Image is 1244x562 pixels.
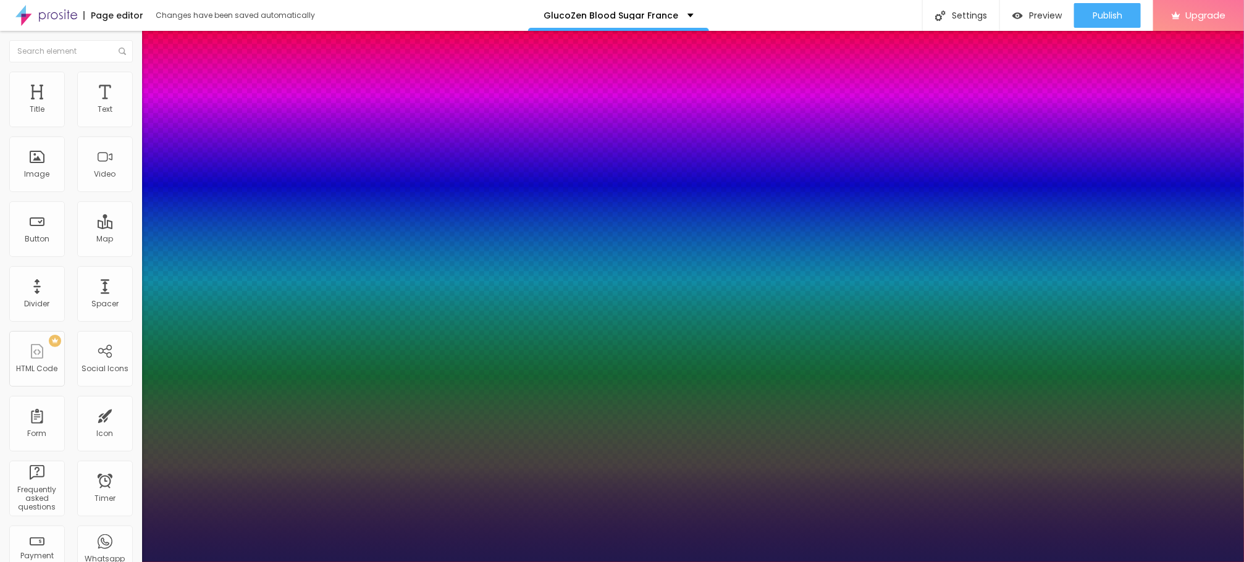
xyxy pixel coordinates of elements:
[28,429,47,438] div: Form
[25,170,50,178] div: Image
[97,429,114,438] div: Icon
[17,364,58,373] div: HTML Code
[25,235,49,243] div: Button
[1074,3,1141,28] button: Publish
[1185,10,1225,20] span: Upgrade
[156,12,315,19] div: Changes have been saved automatically
[95,170,116,178] div: Video
[12,485,61,512] div: Frequently asked questions
[1029,10,1062,20] span: Preview
[1000,3,1074,28] button: Preview
[1093,10,1122,20] span: Publish
[935,10,946,21] img: Icone
[1012,10,1023,21] img: view-1.svg
[83,11,143,20] div: Page editor
[544,11,678,20] p: GlucoZen Blood Sugar France
[119,48,126,55] img: Icone
[82,364,128,373] div: Social Icons
[25,300,50,308] div: Divider
[30,105,44,114] div: Title
[91,300,119,308] div: Spacer
[97,235,114,243] div: Map
[98,105,112,114] div: Text
[95,494,116,503] div: Timer
[9,40,133,62] input: Search element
